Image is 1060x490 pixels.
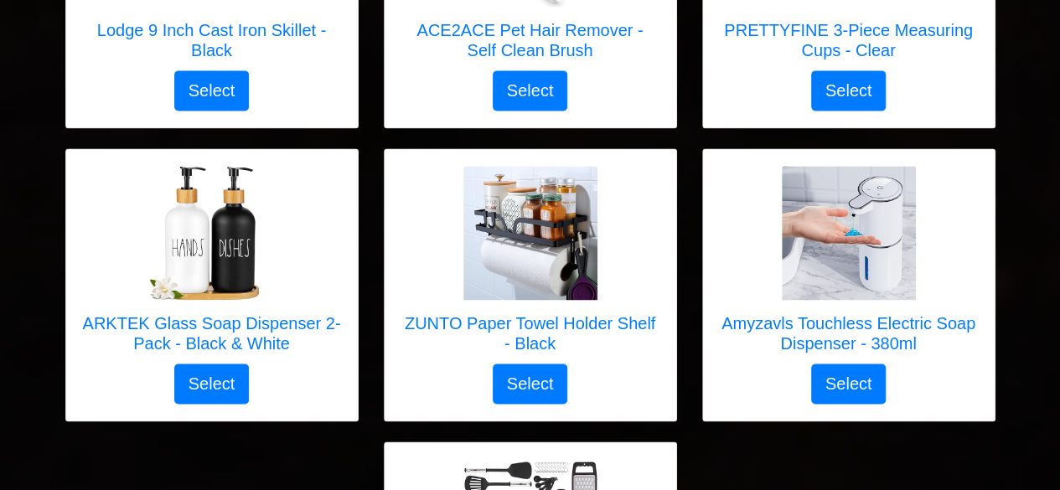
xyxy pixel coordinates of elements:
[463,166,597,300] img: ZUNTO Paper Towel Holder Shelf - Black
[720,20,978,60] h5: PRETTYFINE 3-Piece Measuring Cups - Clear
[174,364,250,404] button: Select
[720,166,978,364] a: Amyzavls Touchless Electric Soap Dispenser - 380ml Amyzavls Touchless Electric Soap Dispenser - 3...
[493,70,568,111] button: Select
[811,364,887,404] button: Select
[174,70,250,111] button: Select
[782,166,916,300] img: Amyzavls Touchless Electric Soap Dispenser - 380ml
[83,20,341,60] h5: Lodge 9 Inch Cast Iron Skillet - Black
[493,364,568,404] button: Select
[720,313,978,353] h5: Amyzavls Touchless Electric Soap Dispenser - 380ml
[401,166,659,364] a: ZUNTO Paper Towel Holder Shelf - Black ZUNTO Paper Towel Holder Shelf - Black
[83,166,341,364] a: ARKTEK Glass Soap Dispenser 2-Pack - Black & White ARKTEK Glass Soap Dispenser 2-Pack - Black & W...
[83,313,341,353] h5: ARKTEK Glass Soap Dispenser 2-Pack - Black & White
[811,70,887,111] button: Select
[401,313,659,353] h5: ZUNTO Paper Towel Holder Shelf - Black
[401,20,659,60] h5: ACE2ACE Pet Hair Remover - Self Clean Brush
[145,166,279,300] img: ARKTEK Glass Soap Dispenser 2-Pack - Black & White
